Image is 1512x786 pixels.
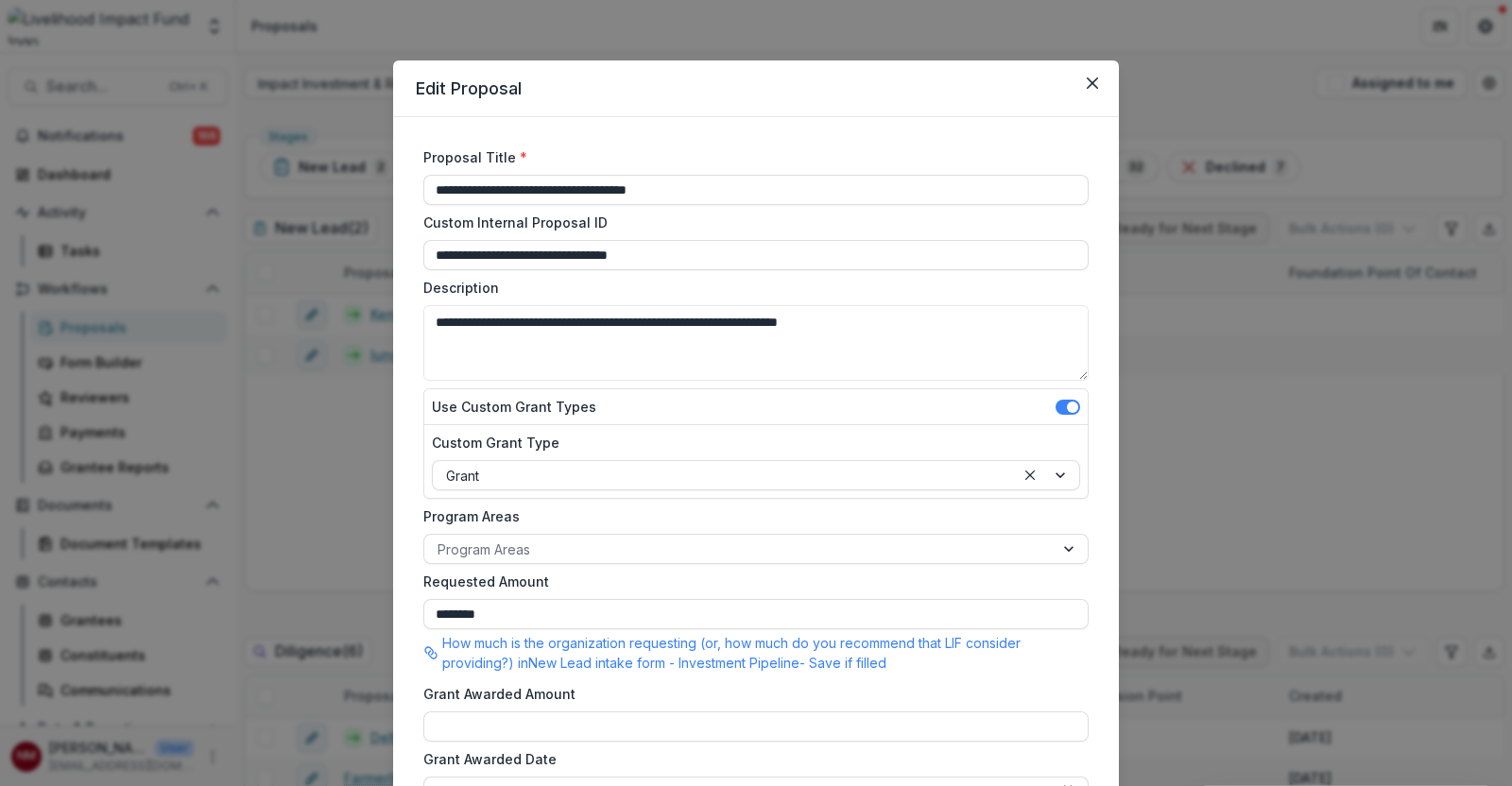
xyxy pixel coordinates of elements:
label: Proposal Title [423,147,1077,167]
label: Program Areas [423,506,1077,526]
label: Custom Grant Type [432,433,1069,453]
p: How much is the organization requesting (or, how much do you recommend that LIF consider providin... [442,633,1089,673]
header: Edit Proposal [393,60,1119,117]
label: Requested Amount [423,572,1077,591]
button: Close [1077,68,1108,98]
label: Grant Awarded Amount [423,684,1077,704]
label: Custom Internal Proposal ID [423,213,1077,232]
div: Clear selected options [1019,464,1041,487]
label: Use Custom Grant Types [432,397,596,417]
label: Grant Awarded Date [423,749,1077,769]
label: Description [423,278,1077,298]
